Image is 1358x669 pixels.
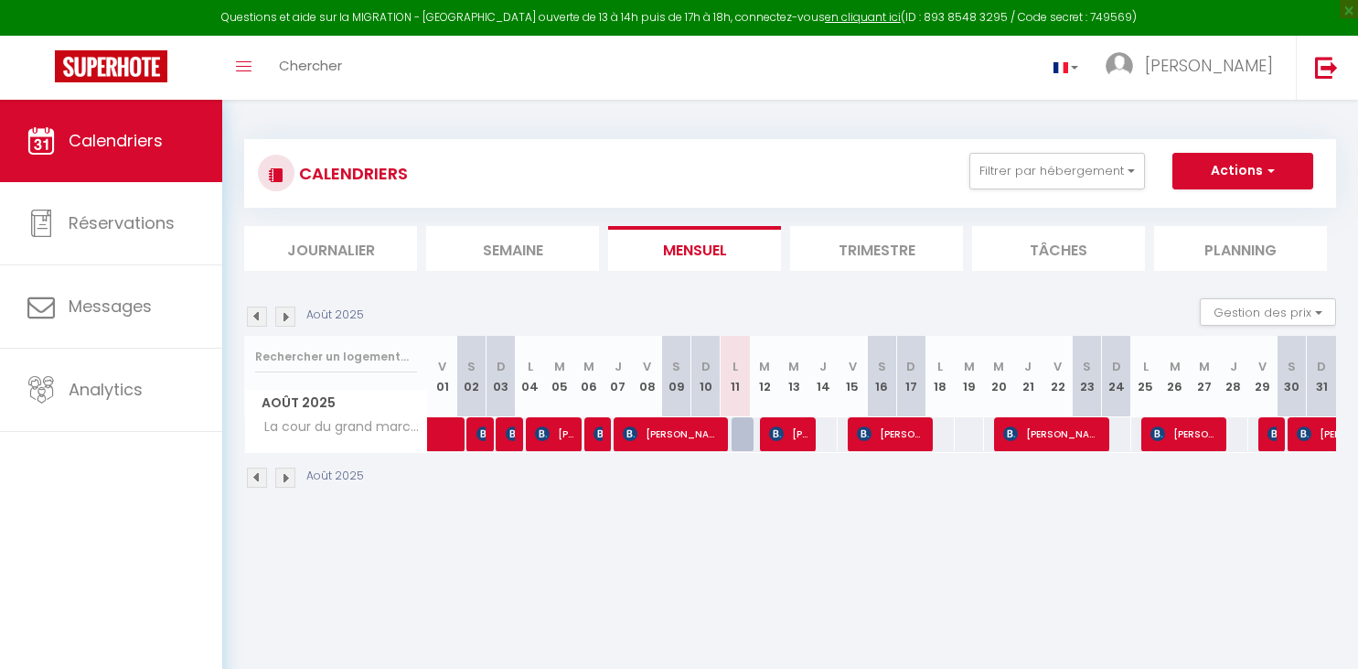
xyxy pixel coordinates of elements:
[984,336,1013,417] th: 20
[849,358,857,375] abbr: V
[476,416,487,451] span: [PERSON_NAME]
[604,336,633,417] th: 07
[1199,358,1210,375] abbr: M
[1043,336,1072,417] th: 22
[633,336,662,417] th: 08
[1131,336,1160,417] th: 25
[245,390,427,416] span: Août 2025
[867,336,896,417] th: 16
[1307,336,1336,417] th: 31
[1083,358,1091,375] abbr: S
[788,358,799,375] abbr: M
[306,468,364,485] p: Août 2025
[964,358,975,375] abbr: M
[438,358,446,375] abbr: V
[554,358,565,375] abbr: M
[294,153,408,194] h3: CALENDRIERS
[838,336,867,417] th: 15
[1288,358,1296,375] abbr: S
[1219,336,1248,417] th: 28
[750,336,779,417] th: 12
[55,50,167,82] img: Super Booking
[615,358,622,375] abbr: J
[972,226,1145,271] li: Tâches
[969,153,1145,189] button: Filtrer par hébergement
[1172,153,1313,189] button: Actions
[1013,336,1043,417] th: 21
[1200,298,1336,326] button: Gestion des prix
[672,358,680,375] abbr: S
[279,56,342,75] span: Chercher
[1073,336,1102,417] th: 23
[1317,358,1326,375] abbr: D
[937,358,943,375] abbr: L
[1106,52,1133,80] img: ...
[528,358,533,375] abbr: L
[535,416,574,451] span: [PERSON_NAME]
[857,416,925,451] span: [PERSON_NAME]
[732,358,738,375] abbr: L
[1092,36,1296,100] a: ... [PERSON_NAME]
[701,358,711,375] abbr: D
[1170,358,1181,375] abbr: M
[808,336,838,417] th: 14
[426,226,599,271] li: Semaine
[497,358,506,375] abbr: D
[506,416,516,451] span: [PERSON_NAME]
[487,336,516,417] th: 03
[1024,358,1032,375] abbr: J
[1112,358,1121,375] abbr: D
[955,336,984,417] th: 19
[69,129,163,152] span: Calendriers
[1053,358,1062,375] abbr: V
[545,336,574,417] th: 05
[248,417,431,437] span: La cour du grand marché
[643,358,651,375] abbr: V
[265,36,356,100] a: Chercher
[662,336,691,417] th: 09
[1154,226,1327,271] li: Planning
[790,226,963,271] li: Trimestre
[779,336,808,417] th: 13
[925,336,955,417] th: 18
[306,307,364,324] p: Août 2025
[583,358,594,375] abbr: M
[896,336,925,417] th: 17
[878,358,886,375] abbr: S
[769,416,808,451] span: [PERSON_NAME]
[1258,358,1267,375] abbr: V
[691,336,721,417] th: 10
[428,336,457,417] th: 01
[1143,358,1149,375] abbr: L
[1248,336,1278,417] th: 29
[244,226,417,271] li: Journalier
[69,378,143,401] span: Analytics
[825,9,901,25] a: en cliquant ici
[516,336,545,417] th: 04
[623,416,721,451] span: [PERSON_NAME]
[1190,336,1219,417] th: 27
[608,226,781,271] li: Mensuel
[819,358,827,375] abbr: J
[1102,336,1131,417] th: 24
[255,340,417,373] input: Rechercher un logement...
[1003,416,1101,451] span: [PERSON_NAME]
[574,336,604,417] th: 06
[69,295,152,318] span: Messages
[993,358,1004,375] abbr: M
[1230,358,1237,375] abbr: J
[69,211,175,234] span: Réservations
[1160,336,1190,417] th: 26
[457,336,487,417] th: 02
[721,336,750,417] th: 11
[1267,416,1278,451] span: [PERSON_NAME]
[906,358,915,375] abbr: D
[1150,416,1219,451] span: [PERSON_NAME] del [PERSON_NAME]
[467,358,476,375] abbr: S
[1315,56,1338,79] img: logout
[1278,336,1307,417] th: 30
[593,416,604,451] span: [PERSON_NAME]
[1145,54,1273,77] span: [PERSON_NAME]
[759,358,770,375] abbr: M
